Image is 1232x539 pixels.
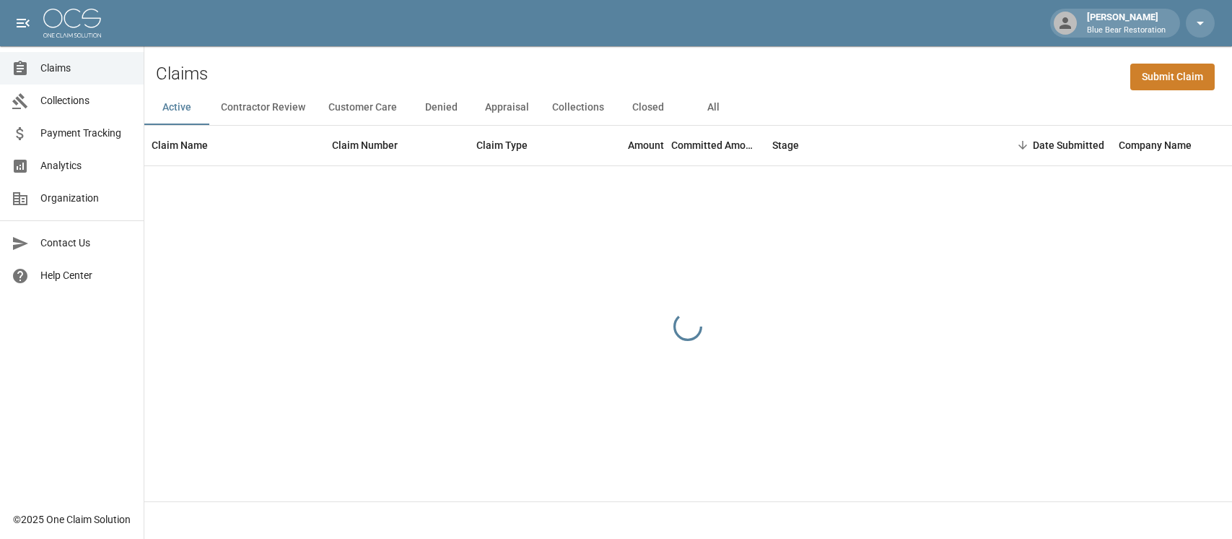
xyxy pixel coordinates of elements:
div: Claim Type [476,125,528,165]
div: Amount [577,125,671,165]
button: Active [144,90,209,125]
div: Claim Number [325,125,469,165]
span: Payment Tracking [40,126,132,141]
div: Claim Name [152,125,208,165]
button: open drawer [9,9,38,38]
div: Claim Number [332,125,398,165]
span: Analytics [40,158,132,173]
span: Organization [40,191,132,206]
button: Denied [409,90,473,125]
div: [PERSON_NAME] [1081,10,1171,36]
div: © 2025 One Claim Solution [13,512,131,527]
span: Collections [40,93,132,108]
button: Collections [541,90,616,125]
div: Committed Amount [671,125,758,165]
button: Sort [1013,135,1033,155]
div: Stage [765,125,982,165]
span: Contact Us [40,236,132,251]
button: All [681,90,746,125]
p: Blue Bear Restoration [1087,25,1166,37]
div: Amount [628,125,664,165]
div: Claim Name [144,125,325,165]
div: Company Name [1119,125,1192,165]
div: Stage [772,125,799,165]
img: ocs-logo-white-transparent.png [43,9,101,38]
button: Contractor Review [209,90,317,125]
button: Customer Care [317,90,409,125]
span: Claims [40,61,132,76]
div: Claim Type [469,125,577,165]
button: Closed [616,90,681,125]
button: Appraisal [473,90,541,125]
a: Submit Claim [1130,64,1215,90]
div: Date Submitted [982,125,1111,165]
span: Help Center [40,268,132,283]
div: Date Submitted [1033,125,1104,165]
div: dynamic tabs [144,90,1232,125]
h2: Claims [156,64,208,85]
div: Committed Amount [671,125,765,165]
